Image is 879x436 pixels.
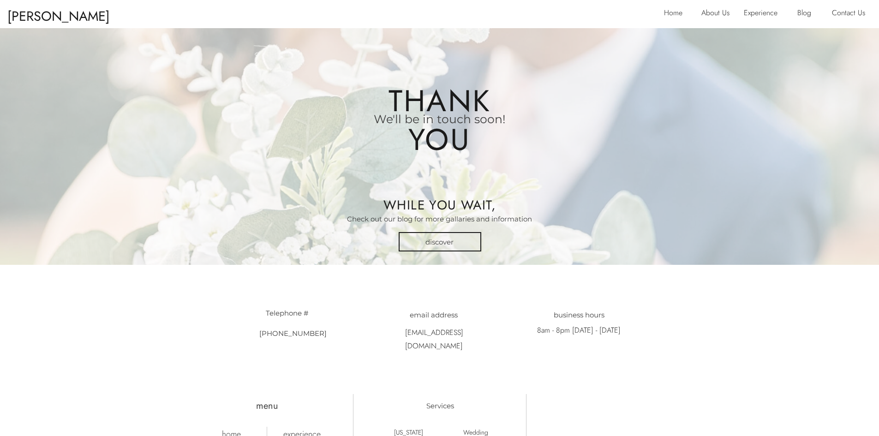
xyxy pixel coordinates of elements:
h2: While you wait, [383,196,497,219]
h3: We'll be in touch soon! [351,111,529,125]
a: Contact Us [832,6,871,21]
h2: You [407,119,473,157]
h2: Thank [387,80,493,118]
a: Home [664,6,688,21]
p: [PERSON_NAME] & [PERSON_NAME] [7,4,120,21]
p: 8am - 8pm [DATE] - [DATE] [530,324,628,335]
a: About Us [701,6,737,21]
h3: business hours [534,310,624,319]
p: [EMAIL_ADDRESS][DOMAIN_NAME] [385,326,483,338]
a: Experience [744,6,785,21]
h3: email address [389,310,479,319]
a: discover [412,237,467,246]
h3: Check out our blog for more gallaries and information [300,214,579,223]
h2: menu [200,400,335,416]
p: Telephone # [258,308,316,319]
h2: Services [373,401,508,415]
h3: [PHONE_NUMBER] [259,328,315,338]
a: Blog [797,6,818,21]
